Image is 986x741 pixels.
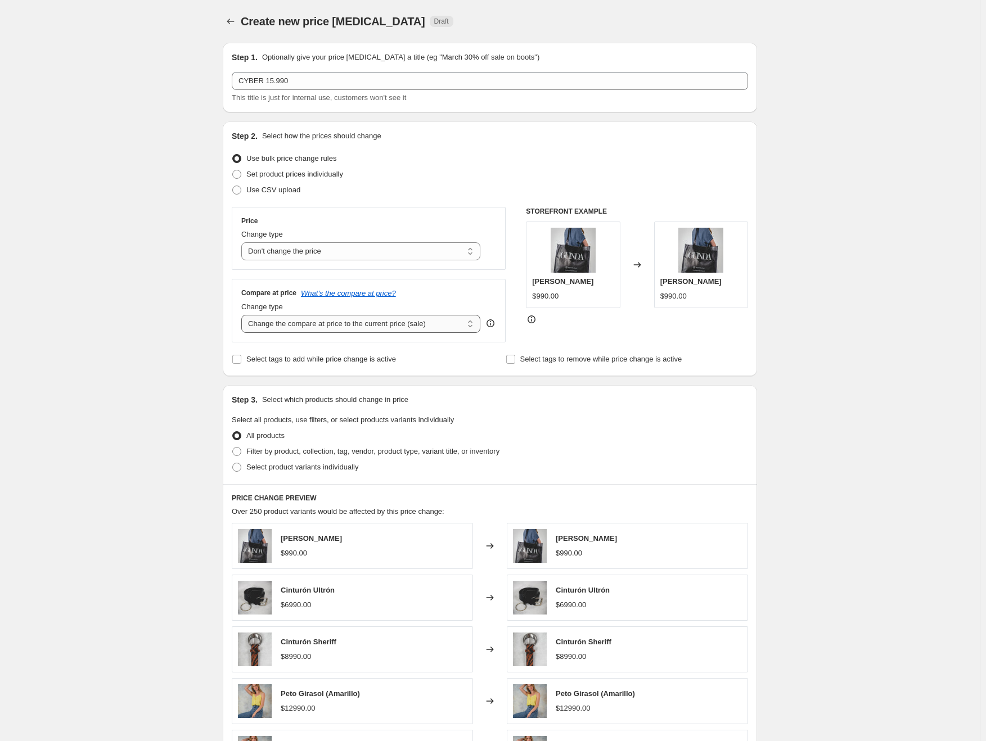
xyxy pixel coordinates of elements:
p: Select how the prices should change [262,130,381,142]
img: DSF8127_80x.jpg [513,684,547,718]
span: Cinturón Sheriff [281,638,336,646]
h6: STOREFRONT EXAMPLE [526,207,748,216]
span: Peto Girasol (Amarillo) [556,689,635,698]
span: [PERSON_NAME] [556,534,617,543]
span: $6990.00 [556,600,586,609]
img: DSF5322-R_80x.jpg [513,632,547,666]
span: Filter by product, collection, tag, vendor, product type, variant title, or inventory [246,447,499,455]
input: 30% off holiday sale [232,72,748,90]
span: $8990.00 [556,652,586,661]
span: Change type [241,302,283,311]
p: Optionally give your price [MEDICAL_DATA] a title (eg "March 30% off sale on boots") [262,52,539,63]
span: Change type [241,230,283,238]
span: $990.00 [281,549,307,557]
img: DSF4266-R_80x.jpg [513,581,547,615]
span: $990.00 [532,292,559,300]
h3: Price [241,216,258,225]
img: DSF4266-R_80x.jpg [238,581,272,615]
h3: Compare at price [241,288,296,297]
span: Select tags to remove while price change is active [520,355,682,363]
span: Cinturón Sheriff [556,638,611,646]
span: This title is just for internal use, customers won't see it [232,93,406,102]
span: Cinturón Ultrón [281,586,335,594]
span: Create new price [MEDICAL_DATA] [241,15,425,28]
span: Draft [434,17,449,26]
p: Select which products should change in price [262,394,408,405]
span: Cinturón Ultrón [556,586,610,594]
span: Select all products, use filters, or select products variants individually [232,415,454,424]
img: DSF8127_80x.jpg [238,684,272,718]
span: [PERSON_NAME] [660,277,722,286]
h6: PRICE CHANGE PREVIEW [232,494,748,503]
span: Over 250 product variants would be affected by this price change: [232,507,444,516]
span: Use bulk price change rules [246,154,336,162]
button: Price change jobs [223,13,238,29]
span: $6990.00 [281,600,311,609]
h2: Step 1. [232,52,258,63]
span: Peto Girasol (Amarillo) [281,689,360,698]
span: $990.00 [556,549,582,557]
img: DSF2608-R_80x.jpg [678,228,723,273]
img: DSF2608-R_80x.jpg [551,228,596,273]
span: $12990.00 [281,704,315,712]
span: All products [246,431,285,440]
div: help [485,318,496,329]
h2: Step 2. [232,130,258,142]
button: What's the compare at price? [301,289,396,297]
span: Use CSV upload [246,186,300,194]
span: $8990.00 [281,652,311,661]
img: DSF5322-R_80x.jpg [238,632,272,666]
span: Select product variants individually [246,463,358,471]
span: Select tags to add while price change is active [246,355,396,363]
img: DSF2608-R_80x.jpg [513,529,547,563]
h2: Step 3. [232,394,258,405]
span: Set product prices individually [246,170,343,178]
img: DSF2608-R_80x.jpg [238,529,272,563]
span: [PERSON_NAME] [532,277,593,286]
span: $990.00 [660,292,687,300]
span: $12990.00 [556,704,590,712]
span: [PERSON_NAME] [281,534,342,543]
